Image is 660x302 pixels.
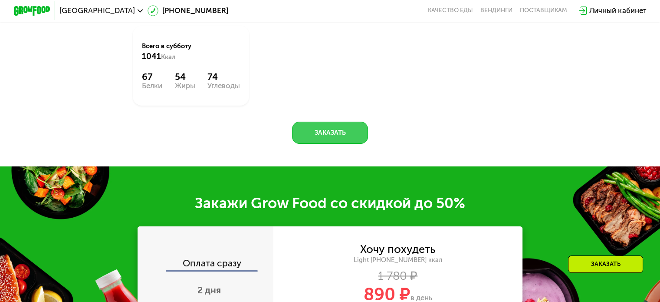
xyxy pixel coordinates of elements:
div: Белки [142,82,162,90]
span: 2 дня [197,285,221,295]
div: Хочу похудеть [360,244,435,254]
span: в день [410,293,432,302]
div: Light [PHONE_NUMBER] ккал [273,256,523,264]
a: Вендинги [480,7,512,14]
button: Заказать [292,122,368,144]
div: поставщикам [520,7,567,14]
span: Ккал [161,53,175,61]
div: 1 780 ₽ [273,271,523,281]
div: Заказать [568,256,643,273]
span: [GEOGRAPHIC_DATA] [59,7,135,14]
div: Жиры [175,82,195,90]
div: Оплата сразу [138,259,273,270]
div: 54 [175,71,195,82]
div: Всего в субботу [142,42,240,62]
a: Качество еды [428,7,473,14]
span: 1041 [142,51,161,61]
div: Личный кабинет [589,5,646,16]
div: 67 [142,71,162,82]
div: Углеводы [207,82,240,90]
div: 74 [207,71,240,82]
a: [PHONE_NUMBER] [148,5,228,16]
